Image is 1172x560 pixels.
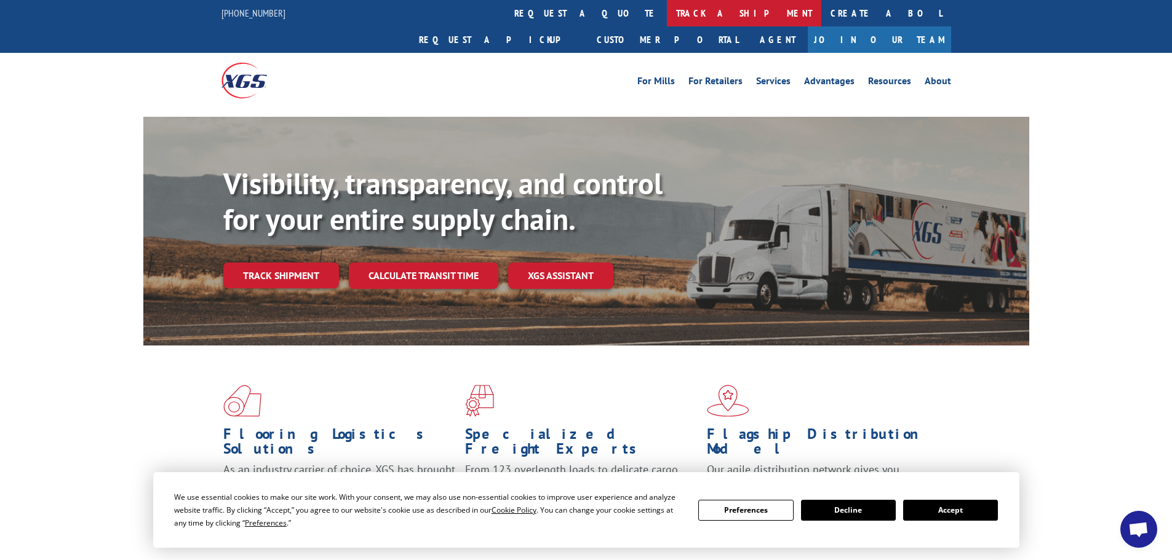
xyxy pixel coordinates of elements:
[1120,511,1157,548] a: Open chat
[756,76,791,90] a: Services
[688,76,743,90] a: For Retailers
[903,500,998,521] button: Accept
[153,472,1019,548] div: Cookie Consent Prompt
[410,26,588,53] a: Request a pickup
[223,262,339,288] a: Track shipment
[925,76,951,90] a: About
[588,26,747,53] a: Customer Portal
[465,427,698,462] h1: Specialized Freight Experts
[223,385,261,417] img: xgs-icon-total-supply-chain-intelligence-red
[747,26,808,53] a: Agent
[465,462,698,517] p: From 123 overlength loads to delicate cargo, our experienced staff knows the best way to move you...
[492,505,536,515] span: Cookie Policy
[804,76,855,90] a: Advantages
[868,76,911,90] a: Resources
[698,500,793,521] button: Preferences
[349,262,498,289] a: Calculate transit time
[223,427,456,462] h1: Flooring Logistics Solutions
[223,462,455,506] span: As an industry carrier of choice, XGS has brought innovation and dedication to flooring logistics...
[465,385,494,417] img: xgs-icon-focused-on-flooring-red
[707,462,933,491] span: Our agile distribution network gives you nationwide inventory management on demand.
[707,427,939,462] h1: Flagship Distribution Model
[245,518,287,528] span: Preferences
[801,500,896,521] button: Decline
[174,491,684,529] div: We use essential cookies to make our site work. With your consent, we may also use non-essential ...
[221,7,285,19] a: [PHONE_NUMBER]
[808,26,951,53] a: Join Our Team
[508,262,613,289] a: XGS ASSISTANT
[637,76,675,90] a: For Mills
[223,164,663,238] b: Visibility, transparency, and control for your entire supply chain.
[707,385,749,417] img: xgs-icon-flagship-distribution-model-red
